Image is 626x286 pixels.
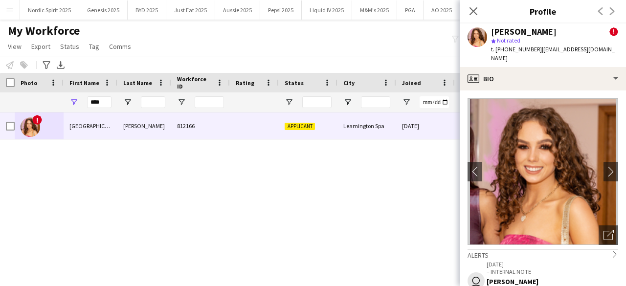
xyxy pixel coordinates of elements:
[497,37,520,44] span: Not rated
[177,75,212,90] span: Workforce ID
[21,117,40,137] img: Roma Barry
[89,42,99,51] span: Tag
[337,112,396,139] div: Leamington Spa
[55,59,67,71] app-action-btn: Export XLSX
[460,67,626,90] div: Bio
[487,277,618,286] div: [PERSON_NAME]
[8,42,22,51] span: View
[424,0,460,20] button: AO 2025
[396,112,455,139] div: [DATE]
[56,40,83,53] a: Status
[171,112,230,139] div: 812166
[32,115,42,125] span: !
[302,0,352,20] button: Liquid IV 2025
[166,0,215,20] button: Just Eat 2025
[177,98,186,107] button: Open Filter Menu
[141,96,165,108] input: Last Name Filter Input
[609,27,618,36] span: !
[109,42,131,51] span: Comms
[31,42,50,51] span: Export
[468,249,618,260] div: Alerts
[85,40,103,53] a: Tag
[215,0,260,20] button: Aussie 2025
[352,0,397,20] button: M&M's 2025
[260,0,302,20] button: Pepsi 2025
[41,59,52,71] app-action-btn: Advanced filters
[123,98,132,107] button: Open Filter Menu
[361,96,390,108] input: City Filter Input
[468,98,618,245] img: Crew avatar or photo
[128,0,166,20] button: BYD 2025
[79,0,128,20] button: Genesis 2025
[8,23,80,38] span: My Workforce
[69,79,99,87] span: First Name
[487,268,618,275] p: – INTERNAL NOTE
[105,40,135,53] a: Comms
[285,123,315,130] span: Applicant
[4,40,25,53] a: View
[117,112,171,139] div: [PERSON_NAME]
[69,98,78,107] button: Open Filter Menu
[402,79,421,87] span: Joined
[599,225,618,245] div: Open photos pop-in
[491,27,557,36] div: [PERSON_NAME]
[21,79,37,87] span: Photo
[236,79,254,87] span: Rating
[402,98,411,107] button: Open Filter Menu
[420,96,449,108] input: Joined Filter Input
[302,96,332,108] input: Status Filter Input
[285,98,293,107] button: Open Filter Menu
[343,79,355,87] span: City
[20,0,79,20] button: Nordic Spirit 2025
[397,0,424,20] button: PGA
[87,96,112,108] input: First Name Filter Input
[285,79,304,87] span: Status
[487,261,618,268] p: [DATE]
[123,79,152,87] span: Last Name
[60,42,79,51] span: Status
[460,5,626,18] h3: Profile
[27,40,54,53] a: Export
[64,112,117,139] div: [GEOGRAPHIC_DATA]
[491,45,615,62] span: | [EMAIL_ADDRESS][DOMAIN_NAME]
[491,45,542,53] span: t. [PHONE_NUMBER]
[195,96,224,108] input: Workforce ID Filter Input
[343,98,352,107] button: Open Filter Menu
